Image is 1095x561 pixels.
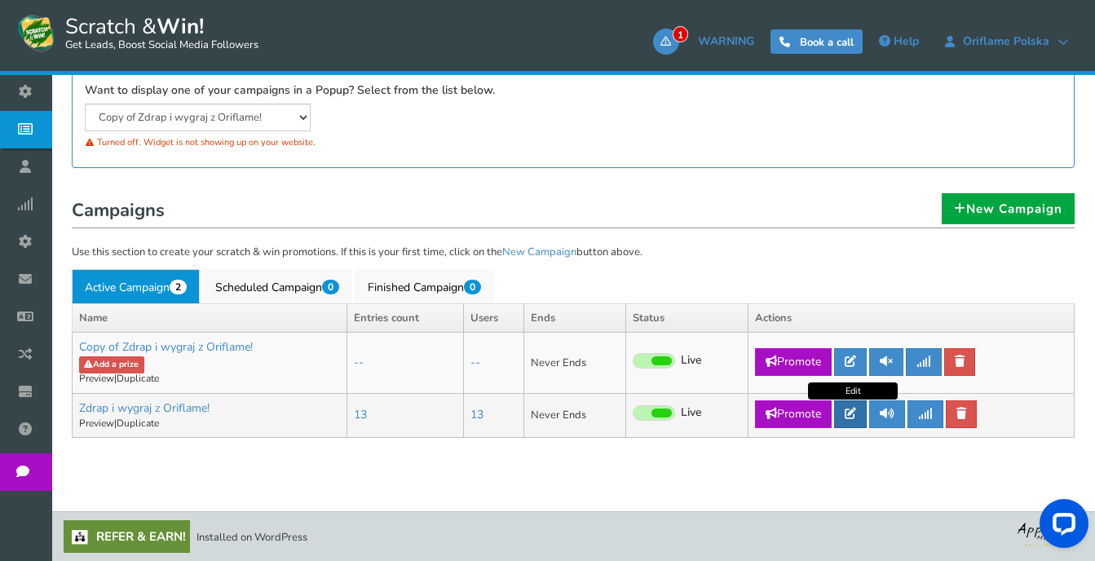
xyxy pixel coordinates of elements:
[755,348,832,376] a: Promote
[955,35,1057,48] span: Oriflame Polska
[79,372,340,386] p: |
[79,417,340,431] p: |
[681,405,702,421] span: Live
[1018,520,1083,547] img: bg_logo_foot.webp
[463,303,524,333] th: Users
[1027,493,1095,561] iframe: LiveChat chat widget
[355,269,494,303] a: Finished Campaign
[524,393,626,437] td: Never Ends
[79,372,114,385] a: Preview
[524,333,626,393] td: Never Ends
[502,245,576,259] a: New Campaign
[16,12,258,53] a: Scratch &Win! Get Leads, Boost Social Media Followers
[117,417,159,430] a: Duplicate
[748,303,1075,333] th: Actions
[942,193,1075,224] a: New Campaign
[72,269,200,303] a: Active Campaign
[202,269,352,303] a: Scheduled Campaign
[64,520,190,553] a: Refer & Earn!
[73,303,347,333] th: Name
[894,33,919,49] span: Help
[79,417,114,430] a: Preview
[871,29,927,55] a: Help
[170,280,187,294] span: 2
[72,196,1075,228] h1: Campaigns
[354,407,367,422] a: 13
[347,303,463,333] th: Entries count
[157,12,204,41] strong: Win!
[470,355,480,370] a: --
[79,356,144,373] a: Add a prize
[470,407,483,422] a: 13
[464,280,481,294] span: 0
[117,372,159,385] a: Duplicate
[808,382,898,400] div: Edit
[79,339,253,355] a: Copy of Zdrap i wygraj z Oriflame!
[72,245,1075,261] p: Use this section to create your scratch & win promotions. If this is your first time, click on th...
[322,280,339,294] span: 0
[800,35,854,50] span: Book a call
[85,83,495,99] label: Want to display one of your campaigns in a Popup? Select from the list below.
[524,303,626,333] th: Ends
[770,29,863,54] a: Book a call
[681,353,702,369] span: Live
[85,131,561,153] div: Turned off. Widget is not showing up on your website.
[16,12,57,53] img: Scratch and Win
[626,303,748,333] th: Status
[57,12,258,53] span: Scratch &
[65,39,258,52] small: Get Leads, Boost Social Media Followers
[354,355,364,370] a: --
[653,29,762,55] a: 1WARNING
[755,400,832,428] a: Promote
[79,400,210,416] a: Zdrap i wygraj z Oriflame!
[698,33,754,49] span: WARNING
[196,530,307,545] span: Installed on WordPress
[673,26,688,42] span: 1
